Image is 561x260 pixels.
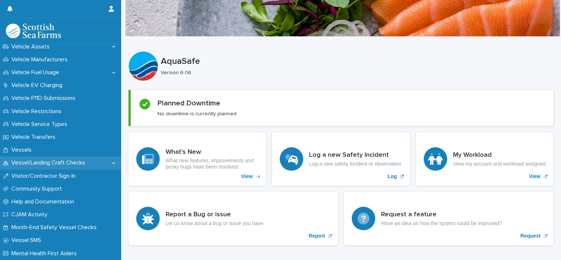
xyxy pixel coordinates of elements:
[520,233,540,239] p: Request
[8,173,82,180] p: Visitor/Contractor Sign-In
[309,161,401,167] p: Log a new safety incident or observation
[308,233,325,239] p: Report
[166,211,263,219] h3: Report a Bug or issue
[8,237,47,244] p: Vessel SMS
[416,132,554,186] a: View
[166,220,263,227] p: Let us know about a bug or issue you have
[8,43,55,50] p: Vehicle Assets
[529,173,541,180] p: View
[344,192,554,245] a: Request
[166,148,258,156] h3: What's New
[453,161,546,167] p: View my account and workload assigned
[8,121,73,128] p: Vehicle Service Types
[158,99,220,108] h2: Planned Downtime
[8,224,102,231] p: Month-End Safety Vessel Checks
[8,108,67,115] p: Vehicle Restrictions
[166,158,258,170] p: What new features, improvements and pesky bugs have been resolved
[161,70,548,76] p: Version 6.06
[8,134,61,141] p: Vehicle Transfers
[8,250,83,257] p: Mental Health First Aiders
[309,151,401,159] h3: Log a new Safety Incident
[8,82,68,89] p: Vehicle EV Charging
[453,151,546,159] h3: My Workload
[8,185,68,192] p: Community Support
[8,211,53,218] p: CJAM Activity
[161,56,551,67] p: AquaSafe
[129,132,266,186] a: View
[129,192,338,245] a: Report
[241,173,253,180] p: View
[381,220,502,227] p: Have an idea on how the system could be improved?
[8,159,91,166] p: Vessel/Landing Craft Checks
[8,95,81,102] p: Vehicle P11D Submissions
[8,147,37,154] p: Vessels
[158,111,236,117] p: No downtime is currently planned
[272,132,410,186] a: Log
[388,173,397,180] p: Log
[8,198,80,205] p: Help and Documentation
[8,56,73,63] p: Vehicle Manufacturers
[381,211,502,219] h3: Request a feature
[8,69,65,76] p: Vehicle Fuel Usage
[6,24,61,38] img: bPIBxiqnSb2ggTQWdOVV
